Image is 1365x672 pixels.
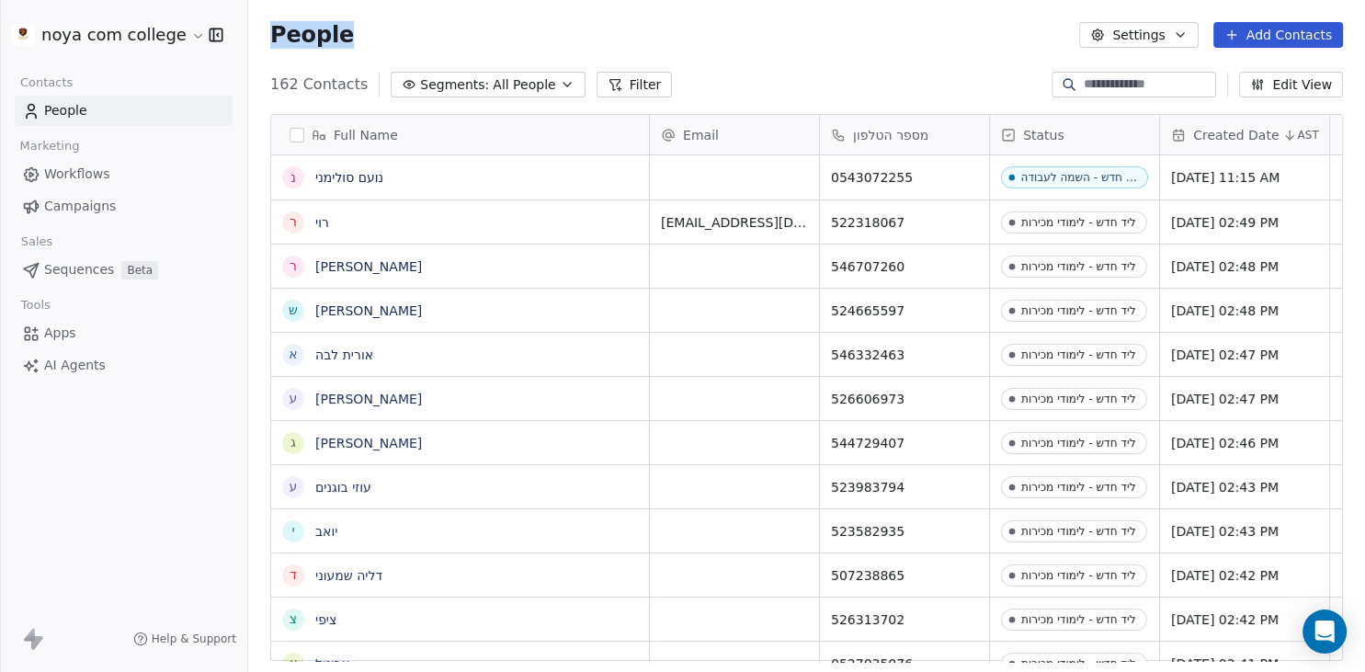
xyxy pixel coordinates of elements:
a: [PERSON_NAME] [315,259,422,274]
a: People [15,96,233,126]
span: מספר הטלפון [853,126,928,144]
span: noya com college [41,23,187,47]
a: [PERSON_NAME] [315,303,422,318]
span: Workflows [44,165,110,184]
span: [DATE] 02:47 PM [1171,390,1279,408]
img: %C3%97%C2%9C%C3%97%C2%95%C3%97%C2%92%C3%97%C2%95%20%C3%97%C2%9E%C3%97%C2%9B%C3%97%C2%9C%C3%97%C2%... [12,24,34,46]
span: Full Name [334,126,398,144]
span: People [270,21,354,49]
div: grid [271,155,650,662]
span: [DATE] 02:43 PM [1171,522,1279,541]
div: א [289,345,297,364]
a: Campaigns [15,191,233,222]
span: 523582935 [831,522,904,541]
a: [PERSON_NAME] [315,436,422,450]
span: 522318067 [831,213,904,232]
div: ליד חדש - לימודי מכירות [1021,304,1136,317]
a: ציפי [315,612,336,627]
a: עוזי בוגנים [315,480,371,495]
span: [DATE] 02:46 PM [1171,434,1279,452]
span: 523983794 [831,478,904,496]
span: AST [1297,128,1318,142]
span: Sales [13,228,61,256]
span: Segments: [420,75,489,95]
a: רוי [315,215,329,230]
div: Open Intercom Messenger [1302,609,1347,654]
span: [DATE] 02:43 PM [1171,478,1279,496]
span: [DATE] 02:42 PM [1171,566,1279,585]
span: People [44,101,87,120]
span: [DATE] 11:15 AM [1171,168,1280,187]
button: Edit View [1239,72,1343,97]
span: 544729407 [831,434,904,452]
div: י [291,521,294,541]
a: דליה שמעוני [315,568,382,583]
span: Help & Support [152,632,236,646]
span: [DATE] 02:49 PM [1171,213,1279,232]
div: ליד חדש - לימודי מכירות [1021,657,1136,670]
span: [DATE] 02:48 PM [1171,302,1279,320]
div: ליד חדש - לימודי מכירות [1021,260,1136,273]
a: [PERSON_NAME] [315,392,422,406]
span: 507238865 [831,566,904,585]
button: Add Contacts [1213,22,1343,48]
span: [EMAIL_ADDRESS][DOMAIN_NAME] [661,213,808,232]
div: נ [290,168,296,188]
span: 0543072255 [831,168,913,187]
a: יואב [315,524,337,539]
div: ר [290,212,297,232]
div: ג [290,433,296,452]
a: Apps [15,318,233,348]
div: ליד חדש - לימודי מכירות [1021,348,1136,361]
a: SequencesBeta [15,255,233,285]
span: 162 Contacts [270,74,368,96]
span: Apps [44,324,76,343]
a: Help & Support [133,632,236,646]
span: [DATE] 02:42 PM [1171,610,1279,629]
div: צ [290,609,297,629]
span: Tools [13,291,58,319]
span: 526313702 [831,610,904,629]
span: Beta [121,261,158,279]
span: [DATE] 02:47 PM [1171,346,1279,364]
span: Marketing [12,132,87,160]
a: אורית לבה [315,347,373,362]
button: Settings [1079,22,1198,48]
div: ר [290,256,297,276]
span: Contacts [12,69,81,97]
div: ליד חדש - לימודי מכירות [1021,437,1136,450]
div: ליד חדש - לימודי מכירות [1021,216,1136,229]
div: ד [290,565,297,585]
span: Email [683,126,719,144]
span: Sequences [44,260,114,279]
span: Campaigns [44,197,116,216]
span: 526606973 [831,390,904,408]
div: ע [290,389,298,408]
a: אביטל [315,656,350,671]
div: מספר הטלפון [820,115,989,154]
div: Created DateAST [1160,115,1329,154]
div: Status [990,115,1159,154]
div: ליד חדש - לימודי מכירות [1021,481,1136,494]
div: ע [290,477,298,496]
span: Status [1023,126,1064,144]
span: Created Date [1193,126,1279,144]
a: Workflows [15,159,233,189]
div: ליד חדש - לימודי מכירות [1021,525,1136,538]
button: Filter [597,72,673,97]
button: noya com college [22,19,196,51]
div: ליד חדש - לימודי מכירות [1021,393,1136,405]
span: All People [493,75,555,95]
span: AI Agents [44,356,106,375]
div: ליד חדש - לימודי מכירות [1021,569,1136,582]
span: 546332463 [831,346,904,364]
a: נועם סולימני [315,170,383,185]
div: ליד חדש - השמה לעבודה [1021,171,1137,184]
div: ליד חדש - לימודי מכירות [1021,613,1136,626]
div: Email [650,115,819,154]
span: 524665597 [831,302,904,320]
span: 546707260 [831,257,904,276]
a: AI Agents [15,350,233,381]
div: ש [289,301,298,320]
span: [DATE] 02:48 PM [1171,257,1279,276]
